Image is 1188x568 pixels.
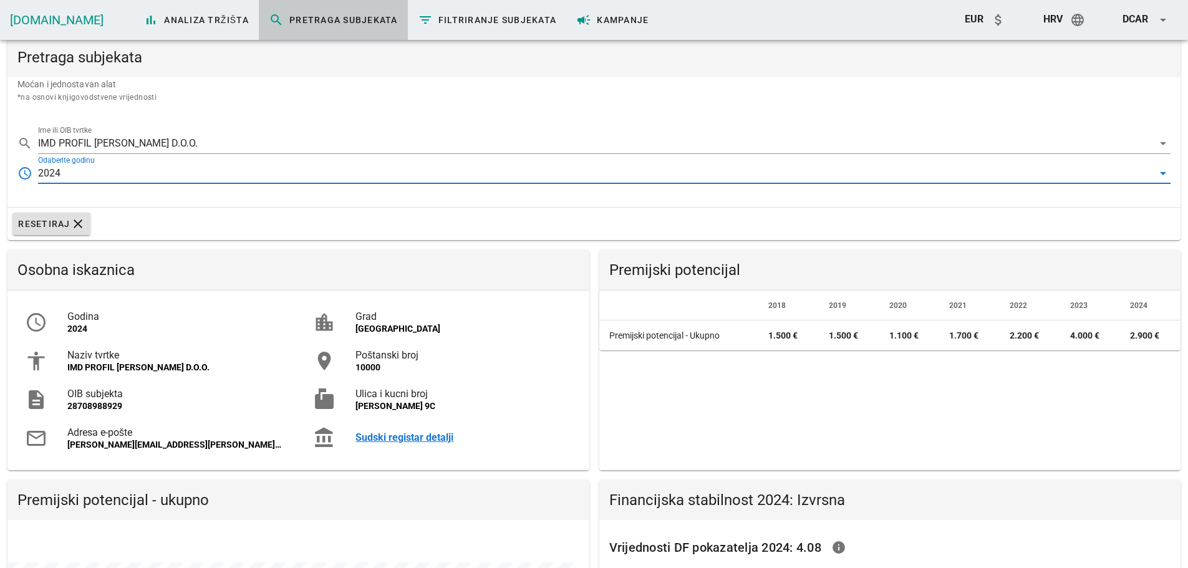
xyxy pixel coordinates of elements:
div: [GEOGRAPHIC_DATA] [355,324,571,334]
td: 1.100 € [879,320,940,350]
i: markunread_mailbox [313,388,336,411]
td: 2.900 € [1120,320,1181,350]
span: Kampanje [576,12,649,27]
i: attach_money [991,12,1006,27]
td: 1.700 € [939,320,1000,350]
a: Sudski registar detalji [355,431,571,443]
a: [DOMAIN_NAME] [10,12,104,27]
span: 2020 [889,301,907,310]
i: bar_chart [143,12,158,27]
span: 2022 [1010,301,1027,310]
div: Godina [67,310,283,322]
div: Premijski potencijal [599,250,1181,290]
label: Ime ili OIB tvrtke [38,126,92,135]
td: Premijski potencijal - Ukupno [599,320,759,350]
i: room [313,350,336,372]
div: OIB subjekta [67,388,283,400]
i: arrow_drop_down [1156,136,1171,151]
div: Financijska stabilnost 2024: Izvrsna [599,480,1181,520]
div: 28708988929 [67,401,283,412]
td: 2.200 € [1000,320,1060,350]
div: Adresa e-pošte [67,426,283,438]
i: accessibility [25,350,47,372]
span: 2023 [1070,301,1088,310]
div: Osobna iskaznica [7,250,589,290]
span: 2018 [768,301,786,310]
th: 2018 [758,291,819,320]
div: [PERSON_NAME][EMAIL_ADDRESS][PERSON_NAME][DOMAIN_NAME] [67,440,283,450]
i: access_time [17,166,32,181]
i: location_city [313,311,336,334]
td: 1.500 € [758,320,819,350]
div: Pretraga subjekata [7,37,1181,77]
i: arrow_drop_down [1156,12,1171,27]
div: Odaberite godinu2024 [38,163,1171,183]
span: 2024 [1130,301,1147,310]
button: Resetiraj [12,213,90,235]
span: 2019 [829,301,846,310]
i: search [269,12,284,27]
label: Odaberite godinu [38,156,95,165]
th: 2020 [879,291,940,320]
span: EUR [965,13,983,25]
div: *na osnovi knjigovodstvene vrijednosti [17,91,1171,103]
div: [PERSON_NAME] 9C [355,401,571,412]
th: 2023 [1060,291,1121,320]
th: 2024 [1120,291,1181,320]
span: hrv [1043,13,1063,25]
th: 2019 [819,291,879,320]
span: Analiza tržišta [143,12,249,27]
i: language [1070,12,1085,27]
span: 2021 [949,301,967,310]
div: Moćan i jednostavan alat [7,77,1181,113]
i: info [831,540,846,555]
i: account_balance [313,426,336,449]
i: campaign [576,12,591,27]
div: 2024 [38,168,60,179]
div: Ulica i kucni broj [355,388,571,400]
div: 2024 [67,324,283,334]
th: 2021 [939,291,1000,320]
i: search [17,136,32,151]
th: 2022 [1000,291,1060,320]
div: Poštanski broj [355,349,571,361]
span: Pretraga subjekata [269,12,398,27]
div: IMD PROFIL [PERSON_NAME] D.O.O. [67,362,283,373]
i: description [25,388,47,411]
i: mail_outline [25,427,47,450]
i: arrow_drop_down [1156,166,1171,181]
span: dcar [1123,13,1148,25]
i: access_time [25,311,47,334]
span: Filtriranje subjekata [418,12,557,27]
div: Premijski potencijal - ukupno [7,480,589,520]
td: 1.500 € [819,320,879,350]
div: Naziv tvrtke [67,349,283,361]
i: clear [70,216,85,231]
div: Grad [355,310,571,322]
div: 10000 [355,362,571,373]
span: Resetiraj [17,216,85,231]
td: 4.000 € [1060,320,1121,350]
i: filter_list [418,12,433,27]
